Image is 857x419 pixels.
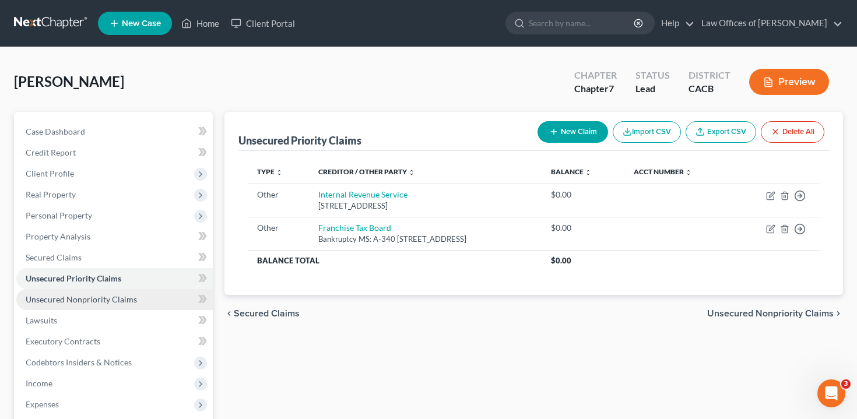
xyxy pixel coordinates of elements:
[408,169,415,176] i: unfold_more
[817,379,845,407] iframe: Intercom live chat
[276,169,283,176] i: unfold_more
[14,73,124,90] span: [PERSON_NAME]
[26,147,76,157] span: Credit Report
[26,294,137,304] span: Unsecured Nonpriority Claims
[318,234,532,245] div: Bankruptcy MS: A-340 [STREET_ADDRESS]
[707,309,843,318] button: Unsecured Nonpriority Claims chevron_right
[16,121,213,142] a: Case Dashboard
[26,168,74,178] span: Client Profile
[841,379,851,389] span: 3
[551,256,571,265] span: $0.00
[634,167,692,176] a: Acct Number unfold_more
[749,69,829,95] button: Preview
[26,315,57,325] span: Lawsuits
[696,13,842,34] a: Law Offices of [PERSON_NAME]
[707,309,834,318] span: Unsecured Nonpriority Claims
[318,167,415,176] a: Creditor / Other Party unfold_more
[16,226,213,247] a: Property Analysis
[26,231,90,241] span: Property Analysis
[224,309,234,318] i: chevron_left
[538,121,608,143] button: New Claim
[16,289,213,310] a: Unsecured Nonpriority Claims
[16,331,213,352] a: Executory Contracts
[574,82,617,96] div: Chapter
[551,189,615,200] div: $0.00
[318,200,532,212] div: [STREET_ADDRESS]
[26,399,59,409] span: Expenses
[26,126,85,136] span: Case Dashboard
[689,69,730,82] div: District
[689,82,730,96] div: CACB
[26,336,100,346] span: Executory Contracts
[16,268,213,289] a: Unsecured Priority Claims
[26,210,92,220] span: Personal Property
[16,142,213,163] a: Credit Report
[175,13,225,34] a: Home
[318,189,408,199] a: Internal Revenue Service
[257,167,283,176] a: Type unfold_more
[574,69,617,82] div: Chapter
[685,169,692,176] i: unfold_more
[761,121,824,143] button: Delete All
[224,309,300,318] button: chevron_left Secured Claims
[551,167,592,176] a: Balance unfold_more
[26,252,82,262] span: Secured Claims
[609,83,614,94] span: 7
[585,169,592,176] i: unfold_more
[238,133,361,147] div: Unsecured Priority Claims
[635,69,670,82] div: Status
[318,223,391,233] a: Franchise Tax Board
[613,121,681,143] button: Import CSV
[26,357,132,367] span: Codebtors Insiders & Notices
[16,247,213,268] a: Secured Claims
[26,189,76,199] span: Real Property
[16,310,213,331] a: Lawsuits
[686,121,756,143] a: Export CSV
[122,19,161,28] span: New Case
[834,309,843,318] i: chevron_right
[257,189,300,200] div: Other
[26,378,52,388] span: Income
[225,13,301,34] a: Client Portal
[529,12,635,34] input: Search by name...
[234,309,300,318] span: Secured Claims
[551,222,615,234] div: $0.00
[635,82,670,96] div: Lead
[655,13,694,34] a: Help
[26,273,121,283] span: Unsecured Priority Claims
[248,250,542,271] th: Balance Total
[257,222,300,234] div: Other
